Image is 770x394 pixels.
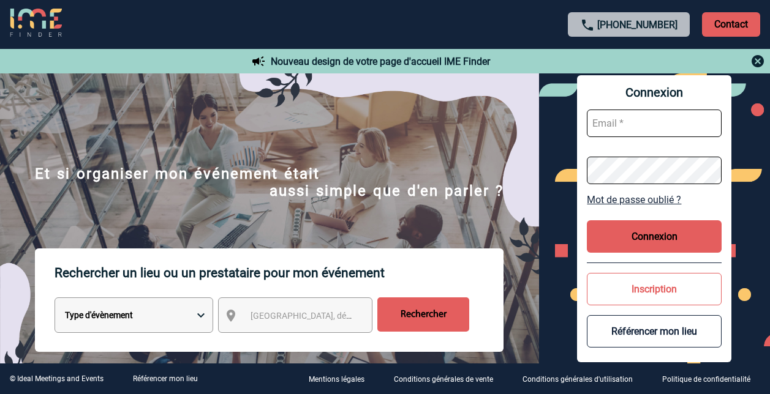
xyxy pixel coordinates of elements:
a: [PHONE_NUMBER] [597,19,678,31]
a: Conditions générales de vente [384,373,513,385]
input: Rechercher [377,297,469,332]
p: Politique de confidentialité [662,376,750,384]
p: Mentions légales [309,376,364,384]
button: Inscription [587,273,722,305]
button: Connexion [587,220,722,253]
span: Connexion [587,85,722,100]
a: Politique de confidentialité [652,373,770,385]
input: Email * [587,110,722,137]
span: [GEOGRAPHIC_DATA], département, région... [251,311,421,321]
p: Conditions générales de vente [394,376,493,384]
p: Rechercher un lieu ou un prestataire pour mon événement [55,248,504,297]
a: Mentions légales [299,373,384,385]
p: Conditions générales d'utilisation [523,376,633,384]
a: Conditions générales d'utilisation [513,373,652,385]
div: © Ideal Meetings and Events [10,374,104,383]
a: Référencer mon lieu [133,374,198,383]
img: call-24-px.png [580,18,595,32]
p: Contact [702,12,760,37]
a: Mot de passe oublié ? [587,194,722,206]
button: Référencer mon lieu [587,315,722,348]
